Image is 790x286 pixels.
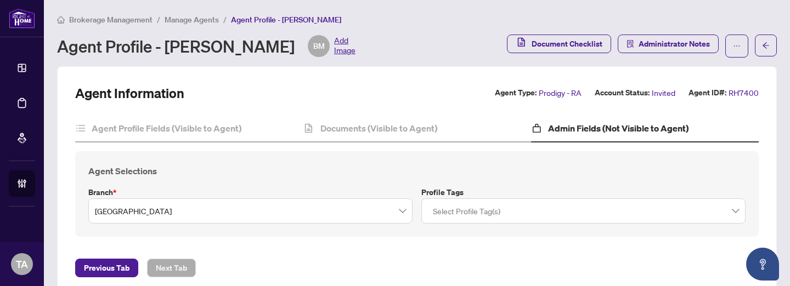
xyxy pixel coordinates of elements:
h4: Admin Fields (Not Visible to Agent) [548,122,689,135]
h4: Agent Selections [88,164,746,178]
span: Administrator Notes [639,35,710,53]
h4: Documents (Visible to Agent) [320,122,437,135]
li: / [157,13,160,26]
span: BM [313,40,325,52]
label: Profile Tags [421,186,746,198]
button: Next Tab [147,259,196,277]
span: ellipsis [733,42,741,50]
span: Mississauga [95,201,406,221]
span: Previous Tab [84,259,129,277]
label: Branch [88,186,413,198]
span: home [57,16,65,24]
li: / [223,13,227,26]
button: Previous Tab [75,259,138,277]
span: TA [16,256,28,272]
span: solution [627,40,634,48]
span: Document Checklist [532,35,602,53]
span: Prodigy - RA [539,87,582,99]
span: Manage Agents [165,15,219,25]
h4: Agent Profile Fields (Visible to Agent) [92,122,241,135]
button: Administrator Notes [618,35,719,53]
span: arrow-left [762,42,770,49]
div: Agent Profile - [PERSON_NAME] [57,35,356,57]
span: Invited [652,87,675,99]
button: Open asap [746,248,779,281]
label: Account Status: [595,87,650,99]
label: Agent ID#: [689,87,726,99]
img: logo [9,8,35,28]
h2: Agent Information [75,84,184,102]
span: Brokerage Management [69,15,153,25]
label: Agent Type: [495,87,537,99]
span: Agent Profile - [PERSON_NAME] [231,15,341,25]
span: RH7400 [729,87,759,99]
span: Add Image [334,35,356,57]
button: Document Checklist [507,35,611,53]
